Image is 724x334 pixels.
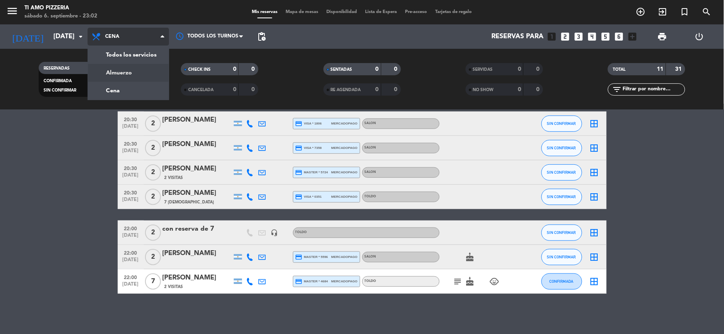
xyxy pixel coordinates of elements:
[163,188,232,199] div: [PERSON_NAME]
[44,66,70,70] span: RESERVADAS
[331,279,357,284] span: mercadopago
[233,87,236,92] strong: 0
[121,282,141,291] span: [DATE]
[676,66,684,72] strong: 31
[295,120,303,127] i: credit_card
[121,197,141,206] span: [DATE]
[541,189,582,205] button: SIN CONFIRMAR
[547,230,576,235] span: SIN CONFIRMAR
[295,144,322,152] span: visa * 7358
[295,253,303,261] i: credit_card
[590,228,599,238] i: border_all
[518,66,521,72] strong: 0
[587,31,598,42] i: looks_4
[681,24,718,49] div: LOG OUT
[105,34,119,39] span: Cena
[560,31,571,42] i: looks_two
[547,194,576,199] span: SIN CONFIRMAR
[252,66,257,72] strong: 0
[547,121,576,126] span: SIN CONFIRMAR
[627,31,638,42] i: add_box
[365,279,376,283] span: TOLDO
[365,122,376,125] span: SALON
[636,7,646,17] i: add_circle_outline
[547,146,576,150] span: SIN CONFIRMAR
[394,87,399,92] strong: 0
[252,87,257,92] strong: 0
[121,233,141,242] span: [DATE]
[331,121,357,126] span: mercadopago
[361,10,401,14] span: Lista de Espera
[365,170,376,174] span: SALON
[121,223,141,233] span: 22:00
[121,114,141,124] span: 20:30
[44,88,76,92] span: SIN CONFIRMAR
[541,164,582,181] button: SIN CONFIRMAR
[121,139,141,148] span: 20:30
[145,225,161,241] span: 2
[88,46,169,64] a: Todos los servicios
[658,7,668,17] i: exit_to_app
[24,12,97,20] div: sábado 6. septiembre - 23:02
[541,116,582,132] button: SIN CONFIRMAR
[6,28,49,46] i: [DATE]
[295,278,328,285] span: master * 4684
[282,10,322,14] span: Mapa de mesas
[163,224,232,234] div: con reserva de 7
[121,124,141,133] span: [DATE]
[88,82,169,100] a: Cena
[365,195,376,198] span: TOLDO
[295,193,303,201] i: credit_card
[657,32,667,41] span: print
[145,273,161,290] span: 7
[295,278,303,285] i: credit_card
[590,143,599,153] i: border_all
[465,252,475,262] i: cake
[694,32,704,41] i: power_settings_new
[6,5,18,20] button: menu
[612,85,622,94] i: filter_list
[547,255,576,259] span: SIN CONFIRMAR
[271,229,278,236] i: headset_mic
[163,164,232,174] div: [PERSON_NAME]
[322,10,361,14] span: Disponibilidad
[165,175,183,181] span: 2 Visitas
[163,248,232,259] div: [PERSON_NAME]
[295,144,303,152] i: credit_card
[121,257,141,266] span: [DATE]
[121,163,141,172] span: 20:30
[590,192,599,202] i: border_all
[590,168,599,177] i: border_all
[492,33,544,41] span: Reservas para
[295,169,328,176] span: master * 5724
[145,140,161,156] span: 2
[145,189,161,205] span: 2
[541,225,582,241] button: SIN CONFIRMAR
[331,254,357,260] span: mercadopago
[121,148,141,157] span: [DATE]
[331,68,352,72] span: SENTADAS
[331,194,357,199] span: mercadopago
[518,87,521,92] strong: 0
[88,64,169,82] a: Almuerzo
[541,273,582,290] button: CONFIRMADA
[165,284,183,290] span: 2 Visitas
[536,66,541,72] strong: 0
[547,31,557,42] i: looks_one
[601,31,611,42] i: looks_5
[453,277,463,286] i: subject
[248,10,282,14] span: Mis reservas
[613,68,625,72] span: TOTAL
[295,120,322,127] span: visa * 1806
[163,115,232,125] div: [PERSON_NAME]
[76,32,86,41] i: arrow_drop_down
[473,68,493,72] span: SERVIDAS
[295,231,307,234] span: TOLDO
[574,31,584,42] i: looks_3
[145,249,161,265] span: 2
[331,88,361,92] span: RE AGENDADA
[365,255,376,258] span: SALON
[657,66,664,72] strong: 11
[590,252,599,262] i: border_all
[431,10,476,14] span: Tarjetas de regalo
